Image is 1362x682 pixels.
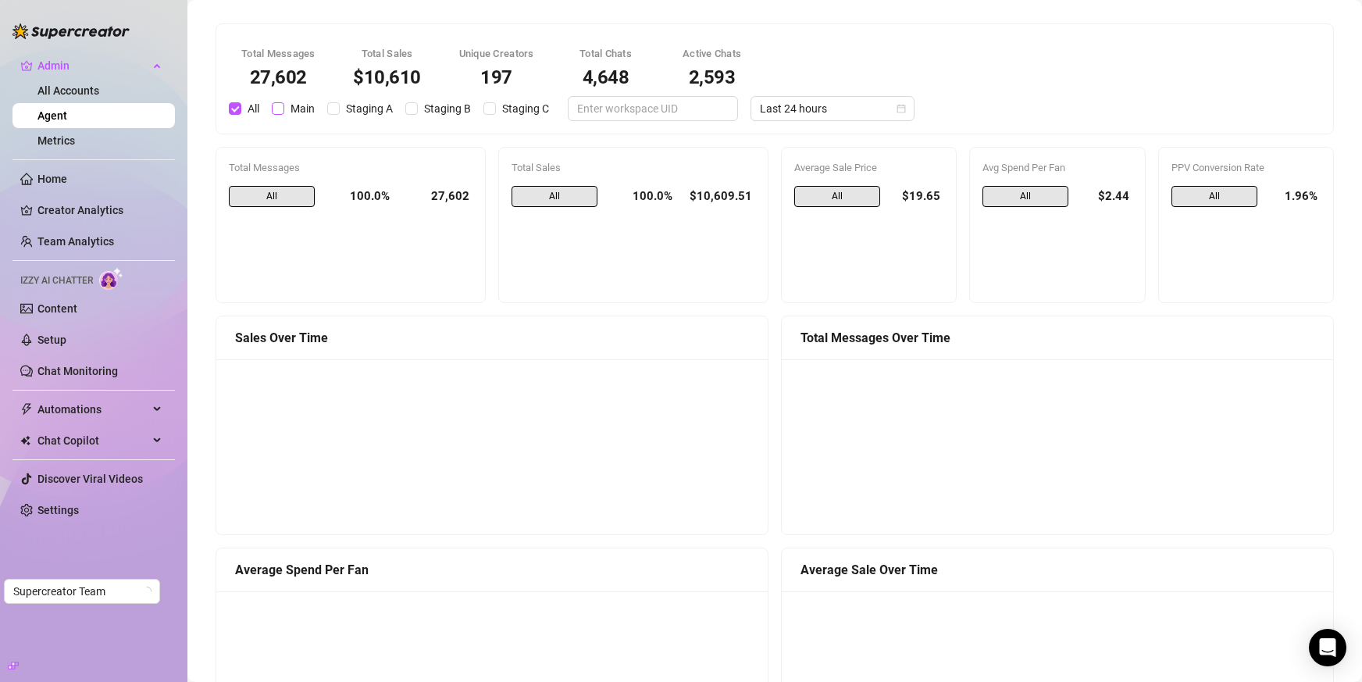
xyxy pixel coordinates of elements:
div: 27,602 [241,68,316,87]
div: Total Sales [353,46,422,62]
div: Total Messages [229,160,472,176]
div: 1.96% [1270,186,1321,208]
span: All [794,186,880,208]
div: Average Sale Price [794,160,943,176]
div: 4,648 [572,68,640,87]
span: Last 24 hours [760,97,905,120]
span: All [512,186,597,208]
a: Creator Analytics [37,198,162,223]
a: Discover Viral Videos [37,473,143,485]
span: Staging B [418,100,477,117]
div: Average Sale Over Time [800,560,1314,580]
span: All [1171,186,1257,208]
span: thunderbolt [20,403,33,416]
span: Automations [37,397,148,422]
div: 2,593 [678,68,747,87]
span: Izzy AI Chatter [20,273,93,288]
div: Sales Over Time [235,328,749,348]
div: Total Chats [572,46,640,62]
div: Unique Creators [459,46,534,62]
span: Staging A [340,100,399,117]
span: build [8,660,19,671]
div: Total Sales [512,160,755,176]
span: loading [142,587,152,596]
span: Chat Copilot [37,428,148,453]
span: Staging C [496,100,555,117]
a: Home [37,173,67,185]
span: Admin [37,53,148,78]
img: logo-BBDzfeDw.svg [12,23,130,39]
div: $10,610 [353,68,422,87]
a: Setup [37,334,66,346]
div: 27,602 [402,186,472,208]
div: Open Intercom Messenger [1309,629,1346,666]
div: Active Chats [678,46,747,62]
a: Chat Monitoring [37,365,118,377]
span: calendar [897,104,906,113]
div: PPV Conversion Rate [1171,160,1321,176]
span: All [229,186,315,208]
div: 100.0% [327,186,390,208]
a: Agent [37,109,67,122]
img: AI Chatter [99,267,123,290]
a: Settings [37,504,79,516]
div: $19.65 [893,186,943,208]
span: All [982,186,1068,208]
div: $2.44 [1081,186,1132,208]
span: All [241,100,266,117]
input: Enter workspace UID [577,100,716,117]
a: Content [37,302,77,315]
div: 100.0% [610,186,672,208]
div: Total Messages [241,46,316,62]
img: Chat Copilot [20,435,30,446]
div: 197 [459,68,534,87]
a: All Accounts [37,84,99,97]
span: crown [20,59,33,72]
a: Team Analytics [37,235,114,248]
a: Metrics [37,134,75,147]
div: $10,609.51 [685,186,755,208]
span: Main [284,100,321,117]
div: Average Spend Per Fan [235,560,749,580]
span: Supercreator Team [13,580,151,603]
div: Total Messages Over Time [800,328,1314,348]
div: Avg Spend Per Fan [982,160,1132,176]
